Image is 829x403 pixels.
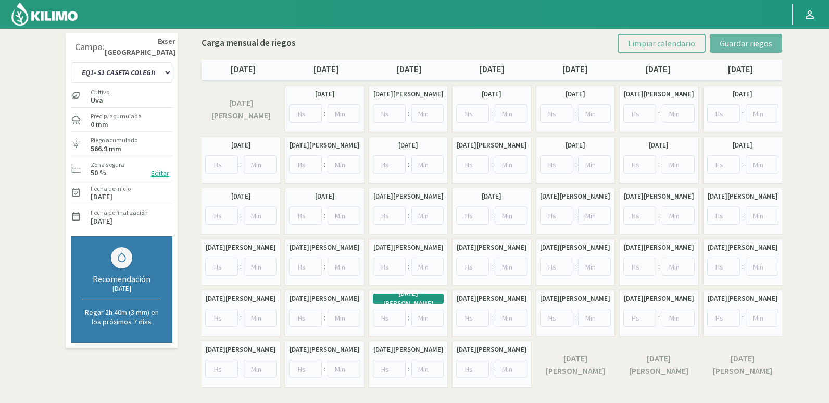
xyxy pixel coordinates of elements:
[240,210,242,221] span: :
[742,159,744,170] span: :
[720,38,772,48] span: Guardar riegos
[82,284,161,293] div: [DATE]
[742,210,744,221] span: :
[408,159,409,170] span: :
[456,360,489,378] input: Hs
[411,206,444,225] input: Min
[482,89,501,100] label: [DATE]
[491,363,493,374] span: :
[328,258,360,276] input: Min
[495,360,527,378] input: Min
[244,360,277,378] input: Min
[91,218,112,225] label: [DATE]
[408,261,409,272] span: :
[10,2,79,27] img: Kilimo
[742,312,744,323] span: :
[91,169,106,176] label: 50 %
[450,63,533,77] p: [DATE]
[495,155,527,174] input: Min
[491,159,493,170] span: :
[289,206,322,225] input: Hs
[658,108,660,119] span: :
[290,242,360,253] label: [DATE][PERSON_NAME]
[205,258,238,276] input: Hs
[456,309,489,327] input: Hs
[324,312,325,323] span: :
[411,360,444,378] input: Min
[91,184,131,193] label: Fecha de inicio
[707,309,740,327] input: Hs
[408,108,409,119] span: :
[658,210,660,221] span: :
[578,258,611,276] input: Min
[662,258,695,276] input: Min
[658,159,660,170] span: :
[574,210,576,221] span: :
[105,36,175,58] strong: Exser [GEOGRAPHIC_DATA]
[491,312,493,323] span: :
[495,309,527,327] input: Min
[540,294,610,304] label: [DATE][PERSON_NAME]
[368,63,450,77] p: [DATE]
[662,104,695,123] input: Min
[411,155,444,174] input: Min
[456,155,489,174] input: Hs
[411,258,444,276] input: Min
[206,294,276,304] label: [DATE][PERSON_NAME]
[624,242,694,253] label: [DATE][PERSON_NAME]
[574,108,576,119] span: :
[457,242,527,253] label: [DATE][PERSON_NAME]
[495,206,527,225] input: Min
[491,210,493,221] span: :
[398,140,418,151] label: [DATE]
[540,309,573,327] input: Hs
[746,258,778,276] input: Min
[707,258,740,276] input: Hs
[533,63,616,77] p: [DATE]
[373,345,444,355] label: [DATE][PERSON_NAME]
[408,312,409,323] span: :
[699,63,782,77] p: [DATE]
[662,309,695,327] input: Min
[91,208,148,217] label: Fecha de finalización
[623,155,656,174] input: Hs
[328,206,360,225] input: Min
[373,258,406,276] input: Hs
[578,104,611,123] input: Min
[231,140,251,151] label: [DATE]
[240,312,242,323] span: :
[491,108,493,119] span: :
[411,309,444,327] input: Min
[624,89,694,100] label: [DATE][PERSON_NAME]
[616,63,699,77] p: [DATE]
[456,206,489,225] input: Hs
[240,261,242,272] span: :
[289,104,322,123] input: Hs
[746,155,778,174] input: Min
[205,155,238,174] input: Hs
[206,345,276,355] label: [DATE][PERSON_NAME]
[148,167,172,179] button: Editar
[205,309,238,327] input: Hs
[658,261,660,272] span: :
[202,63,284,77] p: [DATE]
[623,309,656,327] input: Hs
[574,159,576,170] span: :
[91,136,137,145] label: Riego acumulado
[566,140,585,151] label: [DATE]
[624,352,693,377] label: [DATE][PERSON_NAME]
[457,294,527,304] label: [DATE][PERSON_NAME]
[710,34,782,53] button: Guardar riegos
[707,206,740,225] input: Hs
[373,191,444,202] label: [DATE][PERSON_NAME]
[289,155,322,174] input: Hs
[328,155,360,174] input: Min
[324,159,325,170] span: :
[205,360,238,378] input: Hs
[707,155,740,174] input: Hs
[733,140,752,151] label: [DATE]
[541,352,610,377] label: [DATE][PERSON_NAME]
[623,206,656,225] input: Hs
[456,104,489,123] input: Hs
[206,242,276,253] label: [DATE][PERSON_NAME]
